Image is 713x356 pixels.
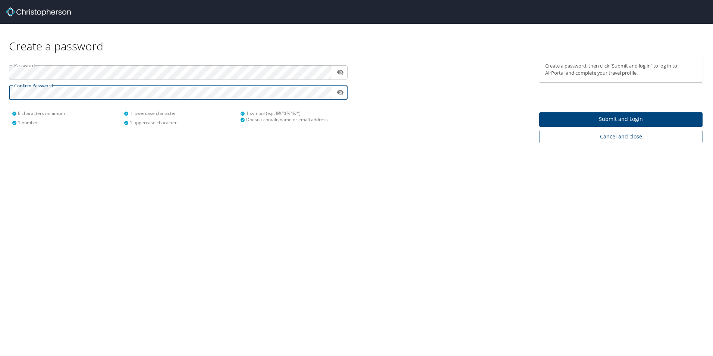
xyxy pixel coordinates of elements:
[12,119,124,126] div: 1 number
[240,110,343,116] div: 1 symbol (e.g. !@#$%^&*)
[124,119,236,126] div: 1 uppercase character
[545,115,697,124] span: Submit and Login
[334,66,346,78] button: toggle password visibility
[545,132,697,141] span: Cancel and close
[6,7,71,16] img: Christopherson_logo_rev.png
[12,110,124,116] div: 8 characters minimum
[539,112,703,127] button: Submit and Login
[124,110,236,116] div: 1 lowercase character
[9,24,704,53] div: Create a password
[334,87,346,98] button: toggle password visibility
[539,130,703,144] button: Cancel and close
[545,62,697,76] p: Create a password, then click “Submit and log in” to log in to AirPortal and complete your travel...
[240,116,343,123] div: Doesn't contain name or email address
